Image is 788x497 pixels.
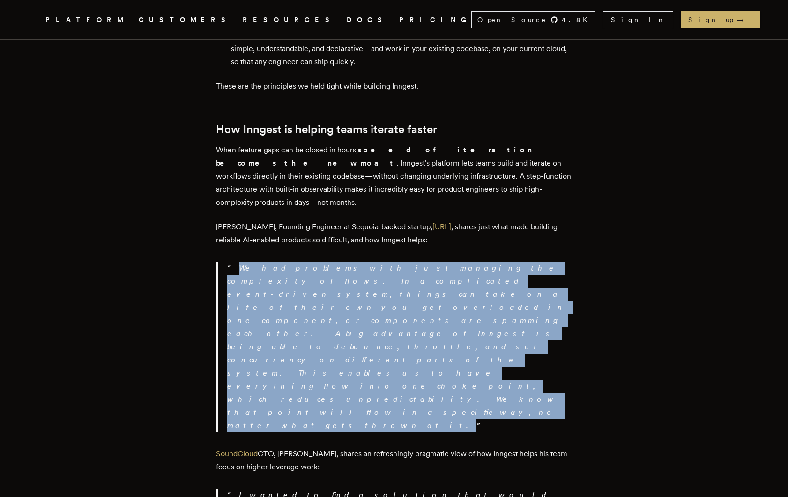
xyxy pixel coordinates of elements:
[227,262,572,432] p: We had problems with just managing the complexity of flows. In a complicated event-driven system,...
[347,14,388,26] a: DOCS
[216,447,572,474] p: CTO, [PERSON_NAME], shares an refreshingly pragmatic view of how Inngest helps his team focus on ...
[603,11,673,28] a: Sign In
[681,11,760,28] a: Sign up
[45,14,127,26] button: PLATFORM
[231,29,572,68] p: In order to build and ship quickly, teams can't be bottlenecked on backend engineers. APIs need t...
[562,15,593,24] span: 4.8 K
[139,14,231,26] a: CUSTOMERS
[737,15,753,24] span: →
[216,145,533,167] strong: speed of iteration becomes the new moat
[216,220,572,247] p: [PERSON_NAME], Founding Engineer at Sequoia-backed startup, , shares just what made building reli...
[216,80,572,93] p: These are the principles we held tight while building Inngest.
[216,449,258,458] a: SoundCloud
[432,222,451,231] a: [URL]
[243,14,335,26] button: RESOURCES
[399,14,471,26] a: PRICING
[216,123,572,136] h2: How Inngest is helping teams iterate faster
[477,15,547,24] span: Open Source
[216,143,572,209] p: When feature gaps can be closed in hours, . Inngest's platform lets teams build and iterate on wo...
